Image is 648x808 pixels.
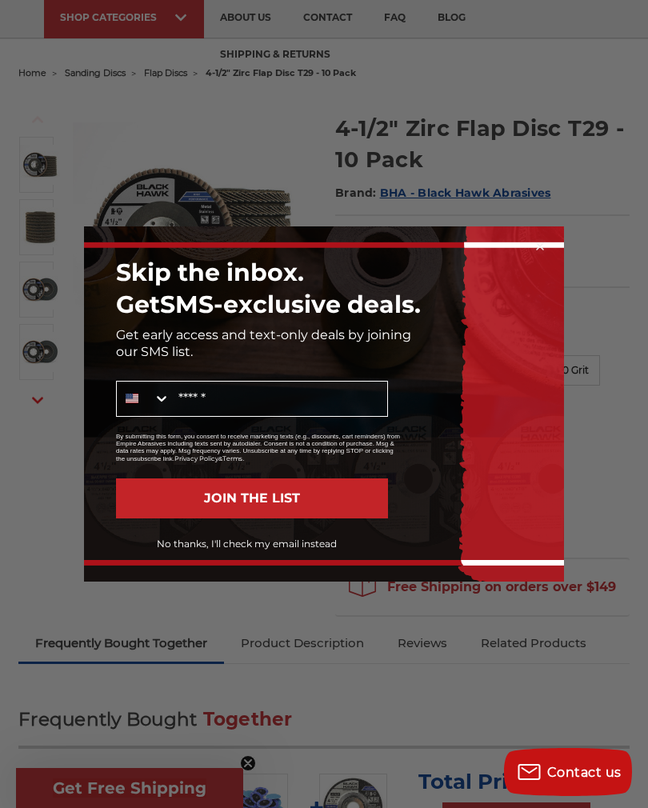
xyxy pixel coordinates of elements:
button: JOIN THE LIST [116,478,388,518]
span: Skip the inbox. [116,258,304,287]
p: By submitting this form, you consent to receive marketing texts (e.g., discounts, cart reminders)... [116,433,404,462]
span: our SMS list. [116,344,193,359]
a: Privacy Policy [174,454,218,462]
button: Search Countries [117,382,170,416]
span: Contact us [547,765,622,780]
button: Contact us [504,748,632,796]
span: SMS-exclusive deals. [160,290,421,319]
img: United States [126,392,138,405]
span: Get [116,290,160,319]
a: Terms [222,454,242,462]
button: Close dialog [532,238,548,254]
button: No thanks, I'll check my email instead [105,530,388,558]
span: Get early access and text-only deals by joining [116,327,411,342]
